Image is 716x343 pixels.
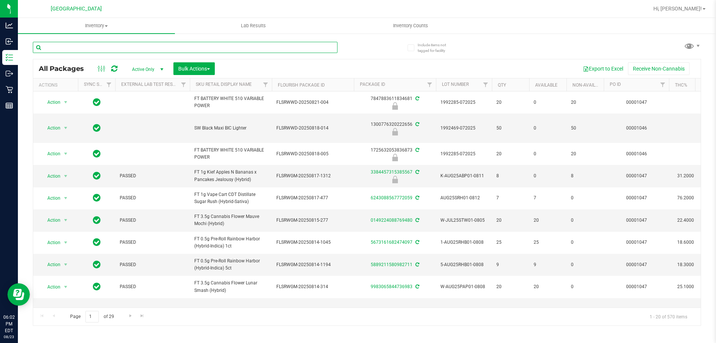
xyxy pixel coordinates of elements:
a: PO ID [610,82,621,87]
span: 50 [496,125,525,132]
span: PASSED [120,217,185,224]
span: 0 [534,172,562,180]
span: Sync from Compliance System [414,284,419,289]
span: Action [41,97,61,107]
inline-svg: Reports [6,102,13,109]
a: Filter [657,78,669,91]
a: Lot Number [442,82,469,87]
span: FLSRWGM-20250814-314 [276,283,349,290]
span: Include items not tagged for facility [418,42,455,53]
p: 06:02 PM EDT [3,314,15,334]
span: 18.6000 [673,237,698,248]
span: select [61,193,70,203]
span: Sync from Compliance System [414,169,419,175]
div: Launch Hold [353,102,437,110]
a: External Lab Test Result [121,82,180,87]
span: Sync from Compliance System [414,195,419,200]
a: 9983065844736983 [371,284,412,289]
span: select [61,149,70,159]
span: In Sync [93,123,101,133]
a: Filter [260,78,272,91]
span: Sync from Compliance System [414,122,419,127]
span: In Sync [93,215,101,225]
a: THC% [675,82,687,88]
span: 1992285-072025 [440,150,487,158]
span: FLSRWWD-20250818-005 [276,150,349,158]
a: Go to the last page [137,311,148,321]
span: [GEOGRAPHIC_DATA] [51,6,102,12]
span: Inventory Counts [383,22,438,29]
span: 20 [496,217,525,224]
span: SW Black Maxi BIC Lighter [194,125,267,132]
span: 1-AUG25RHB01-0808 [440,239,487,246]
span: 5-AUG25RHB01-0808 [440,261,487,268]
span: 0 [534,150,562,158]
span: FLSRWGM-20250814-1194 [276,261,349,268]
button: Export to Excel [578,62,628,75]
a: 3384457315385567 [371,169,412,175]
span: W-AUG25PAP01-0808 [440,283,487,290]
span: Action [41,282,61,292]
a: 00001047 [626,240,647,245]
span: FLSRWGM-20250817-477 [276,194,349,202]
span: FLSRWWD-20250821-004 [276,99,349,106]
span: 0 [571,217,599,224]
span: 7 [496,194,525,202]
span: 25 [496,239,525,246]
span: Inventory [18,22,175,29]
span: 25 [534,239,562,246]
a: Filter [424,78,436,91]
a: Inventory Counts [332,18,489,34]
a: 00001047 [626,218,647,223]
input: 1 [85,311,99,322]
span: 20 [534,283,562,290]
a: 0149224088769480 [371,218,412,223]
span: PASSED [120,239,185,246]
a: Package ID [360,82,385,87]
span: 1 - 20 of 570 items [644,311,693,322]
inline-svg: Analytics [6,22,13,29]
span: 0 [571,261,599,268]
span: In Sync [93,97,101,107]
span: 20 [571,150,599,158]
span: 0 [571,239,599,246]
span: 8 [496,172,525,180]
span: FT 3.5g Cannabis Flower Lunar Smash (Hybrid) [194,280,267,294]
span: FLSRWGM-20250817-1312 [276,172,349,180]
span: Action [41,149,61,159]
a: 00001047 [626,173,647,178]
span: select [61,259,70,270]
span: 9 [496,261,525,268]
a: Go to the next page [125,311,136,321]
iframe: Resource center [7,283,30,306]
span: select [61,237,70,248]
span: 50 [571,125,599,132]
div: Launch Hold [353,176,437,183]
span: Sync from Compliance System [414,262,419,267]
span: FT 1g Kief Apples N Bananas x Pancakes Jealousy (Hybrid) [194,169,267,183]
span: AUG25SRH01-0812 [440,194,487,202]
span: In Sync [93,281,101,292]
span: 8 [571,172,599,180]
span: K-AUG25ABP01-0811 [440,172,487,180]
a: Lab Results [175,18,332,34]
button: Receive Non-Cannabis [628,62,690,75]
span: 25.1000 [673,281,698,292]
span: select [61,97,70,107]
p: 08/23 [3,334,15,340]
a: Qty [498,82,506,88]
a: Filter [178,78,190,91]
span: Page of 29 [64,311,120,322]
a: 00001047 [626,284,647,289]
a: 6243088567772059 [371,195,412,200]
span: 0 [534,99,562,106]
a: Filter [480,78,492,91]
span: PASSED [120,283,185,290]
a: Non-Available [572,82,606,88]
a: 00001047 [626,262,647,267]
div: Newly Received [353,128,437,135]
span: select [61,215,70,225]
span: Action [41,171,61,181]
inline-svg: Outbound [6,70,13,77]
span: 20 [534,217,562,224]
